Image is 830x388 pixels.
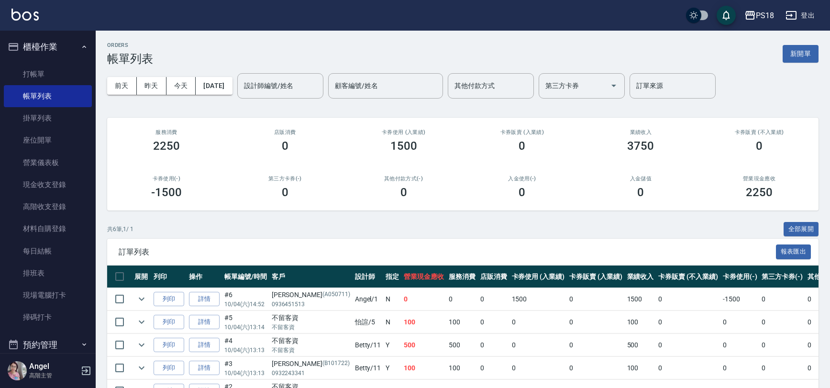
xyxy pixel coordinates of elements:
[400,186,407,199] h3: 0
[401,357,446,379] td: 100
[776,244,811,259] button: 報表匯出
[567,288,625,310] td: 0
[478,334,509,356] td: 0
[383,357,401,379] td: Y
[656,334,720,356] td: 0
[151,186,182,199] h3: -1500
[509,334,567,356] td: 0
[282,139,288,153] h3: 0
[11,9,39,21] img: Logo
[711,129,807,135] h2: 卡券販賣 (不入業績)
[134,338,149,352] button: expand row
[272,323,350,332] p: 不留客資
[107,77,137,95] button: 前天
[8,361,27,380] img: Person
[509,357,567,379] td: 0
[187,266,222,288] th: 操作
[446,311,478,333] td: 100
[222,334,269,356] td: #4
[222,266,269,288] th: 帳單編號/時間
[656,266,720,288] th: 卡券販賣 (不入業績)
[519,139,525,153] h3: 0
[151,266,187,288] th: 列印
[224,323,267,332] p: 10/04 (六) 13:14
[272,369,350,377] p: 0932243341
[593,176,688,182] h2: 入金儲值
[782,7,819,24] button: 登出
[272,313,350,323] div: 不留客資
[383,311,401,333] td: N
[119,247,776,257] span: 訂單列表
[222,288,269,310] td: #6
[756,10,774,22] div: PS18
[446,357,478,379] td: 100
[4,63,92,85] a: 打帳單
[627,139,654,153] h3: 3750
[137,77,166,95] button: 昨天
[625,266,656,288] th: 業績收入
[446,334,478,356] td: 500
[132,266,151,288] th: 展開
[720,266,760,288] th: 卡券使用(-)
[625,288,656,310] td: 1500
[383,266,401,288] th: 指定
[272,336,350,346] div: 不留客資
[776,247,811,256] a: 報表匯出
[478,311,509,333] td: 0
[4,262,92,284] a: 排班表
[637,186,644,199] h3: 0
[189,292,220,307] a: 詳情
[353,266,384,288] th: 設計師
[567,334,625,356] td: 0
[759,334,805,356] td: 0
[759,288,805,310] td: 0
[509,266,567,288] th: 卡券使用 (入業績)
[4,218,92,240] a: 材料自購登錄
[567,266,625,288] th: 卡券販賣 (入業績)
[4,152,92,174] a: 營業儀表板
[717,6,736,25] button: save
[154,361,184,376] button: 列印
[383,334,401,356] td: Y
[353,311,384,333] td: 怡諠 /5
[746,186,773,199] h3: 2250
[474,176,570,182] h2: 入金使用(-)
[720,288,760,310] td: -1500
[272,359,350,369] div: [PERSON_NAME]
[401,334,446,356] td: 500
[134,292,149,306] button: expand row
[224,346,267,355] p: 10/04 (六) 13:13
[4,129,92,151] a: 座位開單
[107,42,153,48] h2: ORDERS
[478,357,509,379] td: 0
[711,176,807,182] h2: 營業現金應收
[606,78,621,93] button: Open
[356,129,452,135] h2: 卡券使用 (入業績)
[383,288,401,310] td: N
[567,311,625,333] td: 0
[272,300,350,309] p: 0936451513
[222,357,269,379] td: #3
[390,139,417,153] h3: 1500
[720,334,760,356] td: 0
[107,52,153,66] h3: 帳單列表
[509,288,567,310] td: 1500
[224,369,267,377] p: 10/04 (六) 13:13
[353,357,384,379] td: Betty /11
[322,290,350,300] p: (A050711)
[4,174,92,196] a: 現金收支登錄
[134,315,149,329] button: expand row
[783,49,819,58] a: 新開單
[196,77,232,95] button: [DATE]
[4,85,92,107] a: 帳單列表
[322,359,350,369] p: (B101722)
[353,334,384,356] td: Betty /11
[29,362,78,371] h5: Angel
[756,139,763,153] h3: 0
[272,346,350,355] p: 不留客資
[720,311,760,333] td: 0
[4,333,92,357] button: 預約管理
[478,288,509,310] td: 0
[759,266,805,288] th: 第三方卡券(-)
[29,371,78,380] p: 高階主管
